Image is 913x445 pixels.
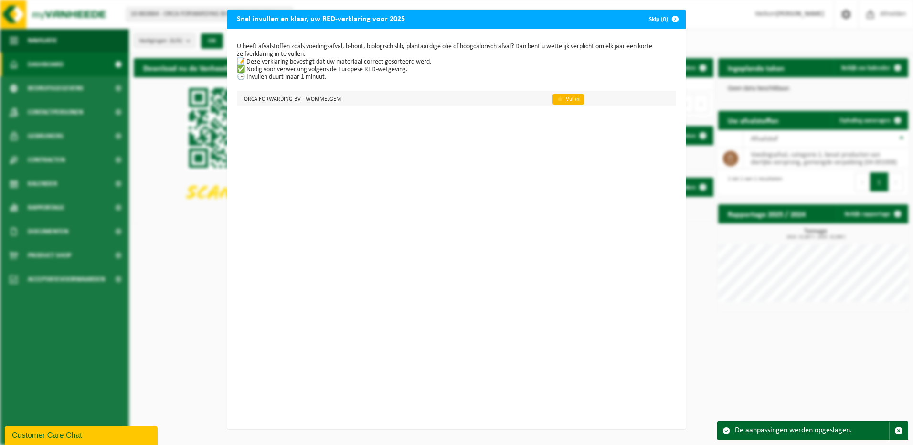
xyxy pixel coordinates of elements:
td: ORCA FORWARDING BV - WOMMELGEM [237,91,544,106]
button: Skip (0) [641,10,685,29]
iframe: chat widget [5,424,159,445]
p: U heeft afvalstoffen zoals voedingsafval, b-hout, biologisch slib, plantaardige olie of hoogcalor... [237,43,676,81]
h2: Snel invullen en klaar, uw RED-verklaring voor 2025 [227,10,414,28]
a: 👉 Vul in [552,94,584,105]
